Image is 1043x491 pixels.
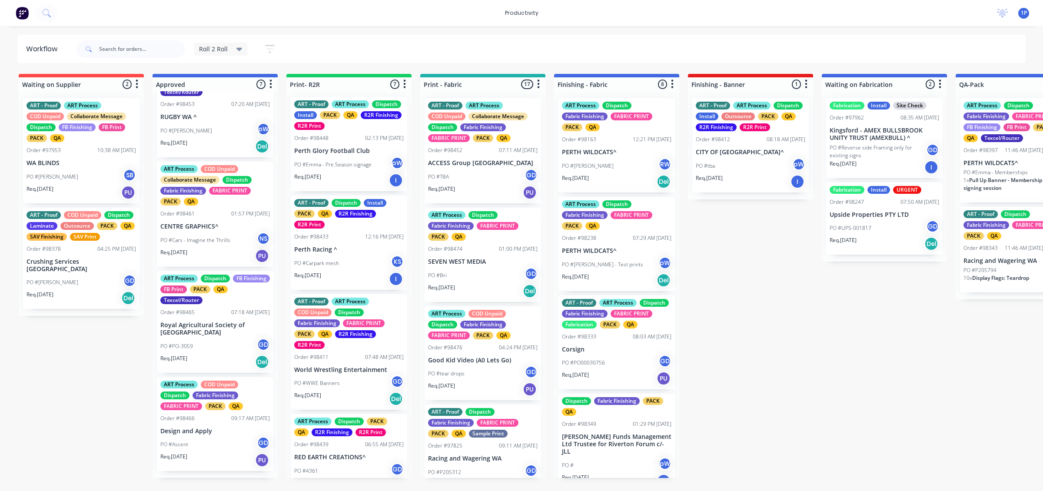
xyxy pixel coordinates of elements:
div: Order #98465 [160,309,195,316]
div: FABRIC PRINT [209,187,251,195]
div: QA [343,111,358,119]
div: PU [121,186,135,199]
div: Dispatch [465,408,495,416]
div: ART Process [465,102,503,109]
p: Good Kid Video (A0 Lets Go) [428,357,538,364]
div: Dispatch [104,211,133,219]
p: Perth Racing ^ [294,246,404,253]
div: ART ProcessDispatchFabric FinishingFABRIC PRINTPACKQAOrder #9847401:00 PM [DATE]SEVEN WEST MEDIAP... [425,208,541,302]
div: QA [213,285,228,293]
div: 08:03 AM [DATE] [633,333,671,341]
div: SAV Print [70,233,100,241]
div: R2R Print [294,221,325,229]
div: PACK [758,113,778,120]
div: Outsource [721,113,755,120]
div: ART - ProofDispatchInstallPACKQAR2R FinishingR2R PrintOrder #9843312:16 PM [DATE]Perth Racing ^PO... [291,196,407,290]
div: FABRIC PRINT [428,134,470,142]
div: I [389,173,403,187]
div: ART - Proof [294,199,329,207]
p: Req. [DATE] [562,371,589,379]
div: Texcel/Router [981,134,1023,142]
div: SB [123,169,136,182]
div: ART Process [160,275,198,282]
div: PACK [562,123,582,131]
p: PO #Cars - Imagine the Thrills [160,236,230,244]
div: Fabric Finishing [562,113,608,120]
div: 10:38 AM [DATE] [97,146,136,154]
div: ART ProcessCOD UnpaidDispatchFabric FinishingFABRIC PRINTPACKQAOrder #9846609:17 AM [DATE]Design ... [157,377,273,471]
div: ART ProcessCOD UnpaidDispatchFabric FinishingFABRIC PRINTPACKQAOrder #9847604:24 PM [DATE]Good Ki... [425,306,541,401]
div: pW [391,156,404,169]
div: PU [523,382,537,396]
div: ART - Proof [294,298,329,305]
p: Req. [DATE] [428,382,455,390]
div: FABRIC PRINT [477,222,518,230]
div: QA [585,123,600,131]
div: ART Process [428,211,465,219]
div: FB Print [1003,123,1030,131]
p: Req. [DATE] [294,272,321,279]
div: ART - Proof [562,299,596,307]
div: Order #97962 [830,114,864,122]
div: Del [255,355,269,369]
p: PO #WWE Banners [294,379,340,387]
div: Order #98411 [294,353,329,361]
div: PACK [473,332,493,339]
div: 01:00 PM [DATE] [499,245,538,253]
div: 01:57 PM [DATE] [231,210,270,218]
div: COD Unpaid [294,309,332,316]
div: FABRIC PRINT [428,332,470,339]
p: Req. [DATE] [562,174,589,182]
div: GD [525,365,538,378]
div: PU [255,249,269,263]
p: PO #TBA [428,173,449,181]
div: Dispatch [1004,102,1033,109]
div: QA [452,233,466,241]
p: PO #PO00030756 [562,359,605,367]
div: R2R Finishing [361,111,402,119]
p: Req. [DATE] [562,273,589,281]
span: 1 x [963,176,969,184]
div: 07:11 AM [DATE] [499,146,538,154]
p: CITY OF [GEOGRAPHIC_DATA]^ [696,149,805,156]
div: Dispatch [223,176,252,184]
div: Fabric Finishing [963,113,1009,120]
p: ACCESS Group [GEOGRAPHIC_DATA] [428,159,538,167]
div: QA [496,134,511,142]
div: FabricationInstallSite CheckOrder #9796208:35 AM [DATE]Kingsford - AMEX BULLSBROOK UNITY TRUST (A... [826,98,943,178]
input: Search for orders... [99,40,185,58]
div: Order #98378 [27,245,61,253]
div: R2R Print [294,341,325,349]
p: PO #P205794 [963,266,996,274]
div: Order #98397 [963,146,998,154]
div: ART Process [64,102,101,109]
div: ART ProcessCOD UnpaidCollaborate MessageDispatchFabric FinishingFABRIC PRINTPACKQAOrder #9846101:... [157,162,273,267]
p: Perth Glory Football Club [294,147,404,155]
div: ART - ProofART ProcessDispatchInstallPACKQAR2R FinishingR2R PrintOrder #9844802:13 PM [DATE]Perth... [291,97,407,191]
p: World Wrestling Entertainment [294,366,404,374]
p: PO #Emma - Memberships [963,169,1028,176]
div: ART - ProofART ProcessDispatchFabric FinishingFABRIC PRINTFabricationPACKQAOrder #9833308:03 AM [... [558,295,675,390]
div: R2R Finishing [335,330,376,338]
p: Kingsford - AMEX BULLSBROOK UNITY TRUST (AMEXBULL) ^ [830,127,939,142]
p: PO #tear drops [428,370,465,378]
p: PO #Reverse side Framing only for existing signs [830,144,926,159]
div: 02:13 PM [DATE] [365,134,404,142]
div: ART ProcessDispatchFB FinishingFB PrintPACKQATexcel/RouterOrder #9846507:18 AM [DATE]Royal Agricu... [157,271,273,373]
div: R2R Print [740,123,770,131]
img: Factory [16,7,29,20]
p: PO #[PERSON_NAME] [27,279,78,286]
div: Dispatch [562,397,591,405]
p: PO #tba [696,162,715,170]
p: Req. [DATE] [696,174,723,182]
div: COD Unpaid [428,113,465,120]
div: Texcel/Router [160,88,203,96]
div: KS [391,255,404,268]
div: FB Print [99,123,125,131]
div: FB Finishing [233,275,270,282]
div: ART Process [963,102,1001,109]
div: NS [257,232,270,245]
div: Dispatch [27,123,56,131]
div: Collaborate Message [67,113,126,120]
div: Install [696,113,718,120]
